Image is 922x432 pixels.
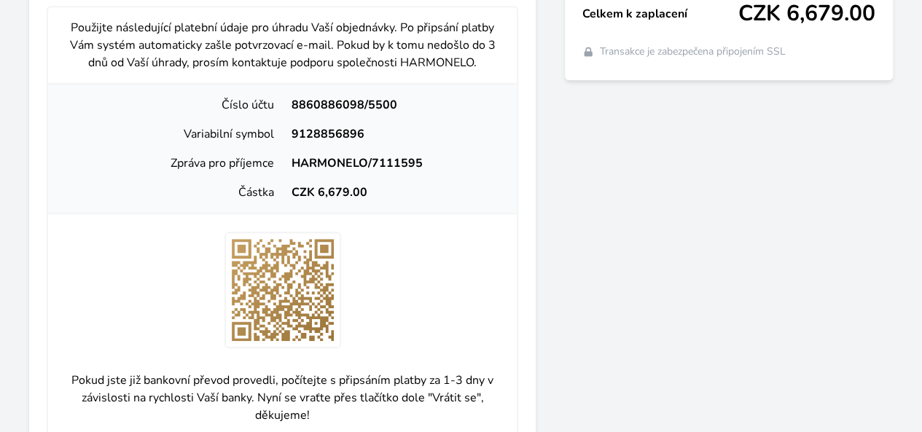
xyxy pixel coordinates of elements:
div: Zpráva pro příjemce [60,154,283,172]
div: HARMONELO/7111595 [283,154,506,172]
p: Použijte následující platební údaje pro úhradu Vaší objednávky. Po připsání platby Vám systém aut... [60,19,505,71]
img: p1vIoAMTGRAAAAABJRU5ErkJggg== [224,232,341,348]
div: Částka [60,184,283,201]
div: CZK 6,679.00 [283,184,506,201]
div: 9128856896 [283,125,506,143]
div: Variabilní symbol [60,125,283,143]
span: CZK 6,679.00 [738,1,875,27]
span: Celkem k zaplacení [582,5,738,23]
div: Číslo účtu [60,96,283,114]
div: 8860886098/5500 [283,96,506,114]
span: Transakce je zabezpečena připojením SSL [600,44,786,59]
